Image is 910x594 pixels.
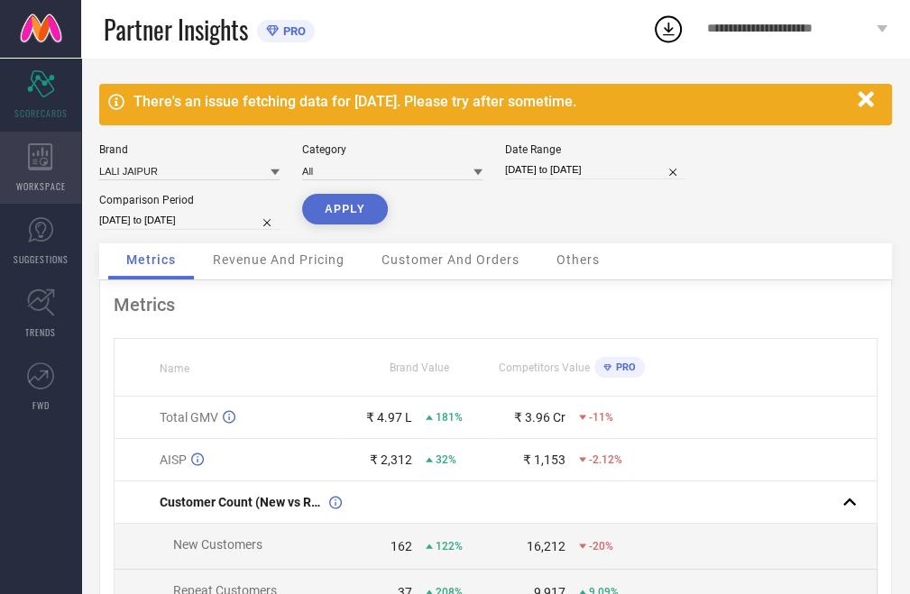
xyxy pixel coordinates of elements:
[160,410,218,425] span: Total GMV
[370,452,412,467] div: ₹ 2,312
[213,252,345,267] span: Revenue And Pricing
[589,453,622,466] span: -2.12%
[160,452,187,467] span: AISP
[527,539,565,553] div: 16,212
[302,143,483,156] div: Category
[16,179,66,193] span: WORKSPACE
[436,411,463,424] span: 181%
[126,252,176,267] span: Metrics
[279,24,306,38] span: PRO
[390,361,449,374] span: Brand Value
[589,540,613,553] span: -20%
[505,143,685,156] div: Date Range
[556,252,600,267] span: Others
[381,252,519,267] span: Customer And Orders
[652,13,685,45] div: Open download list
[14,106,68,120] span: SCORECARDS
[32,398,50,412] span: FWD
[133,93,849,110] div: There's an issue fetching data for [DATE]. Please try after sometime.
[99,194,280,206] div: Comparison Period
[523,452,565,467] div: ₹ 1,153
[499,361,590,374] span: Competitors Value
[160,362,189,375] span: Name
[391,539,412,553] div: 162
[99,143,280,156] div: Brand
[302,194,388,224] button: APPLY
[514,410,565,425] div: ₹ 3.96 Cr
[173,537,262,552] span: New Customers
[436,540,463,553] span: 122%
[436,453,456,466] span: 32%
[366,410,412,425] div: ₹ 4.97 L
[505,160,685,179] input: Select date range
[611,361,636,373] span: PRO
[25,325,56,339] span: TRENDS
[589,411,613,424] span: -11%
[99,211,280,230] input: Select comparison period
[114,294,878,315] div: Metrics
[104,11,248,48] span: Partner Insights
[14,252,69,266] span: SUGGESTIONS
[160,495,325,509] span: Customer Count (New vs Repeat)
